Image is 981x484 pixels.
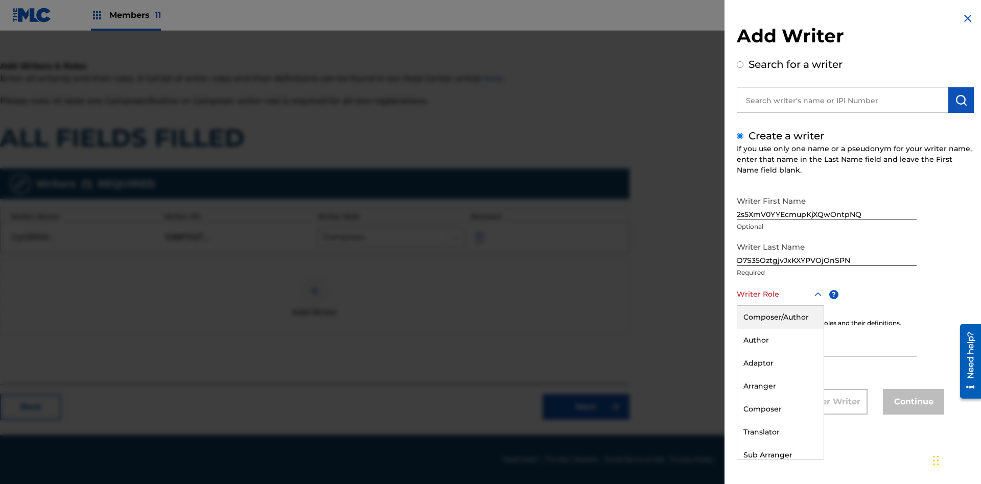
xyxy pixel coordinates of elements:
div: Sub Arranger [737,444,824,467]
div: Composer [737,398,824,421]
input: Search writer's name or IPI Number [737,87,948,113]
span: 11 [155,10,161,20]
img: Top Rightsholders [91,9,103,21]
label: Create a writer [749,130,824,142]
div: Arranger [737,375,824,398]
p: Optional [737,222,917,231]
span: Members [109,9,161,21]
span: ? [829,290,838,299]
div: Click for a list of writer roles and their definitions. [737,319,974,328]
div: If you use only one name or a pseudonym for your writer name, enter that name in the Last Name fi... [737,143,974,176]
div: Drag [933,445,939,476]
div: Adaptor [737,352,824,375]
img: MLC Logo [12,8,52,22]
div: Composer/Author [737,306,824,329]
h2: Add Writer [737,25,974,51]
p: Required [737,268,917,277]
iframe: Chat Widget [930,435,981,484]
p: Optional [737,359,917,368]
div: Author [737,329,824,352]
div: Translator [737,421,824,444]
img: Search Works [955,94,967,106]
iframe: Resource Center [952,320,981,404]
label: Search for a writer [749,58,843,70]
